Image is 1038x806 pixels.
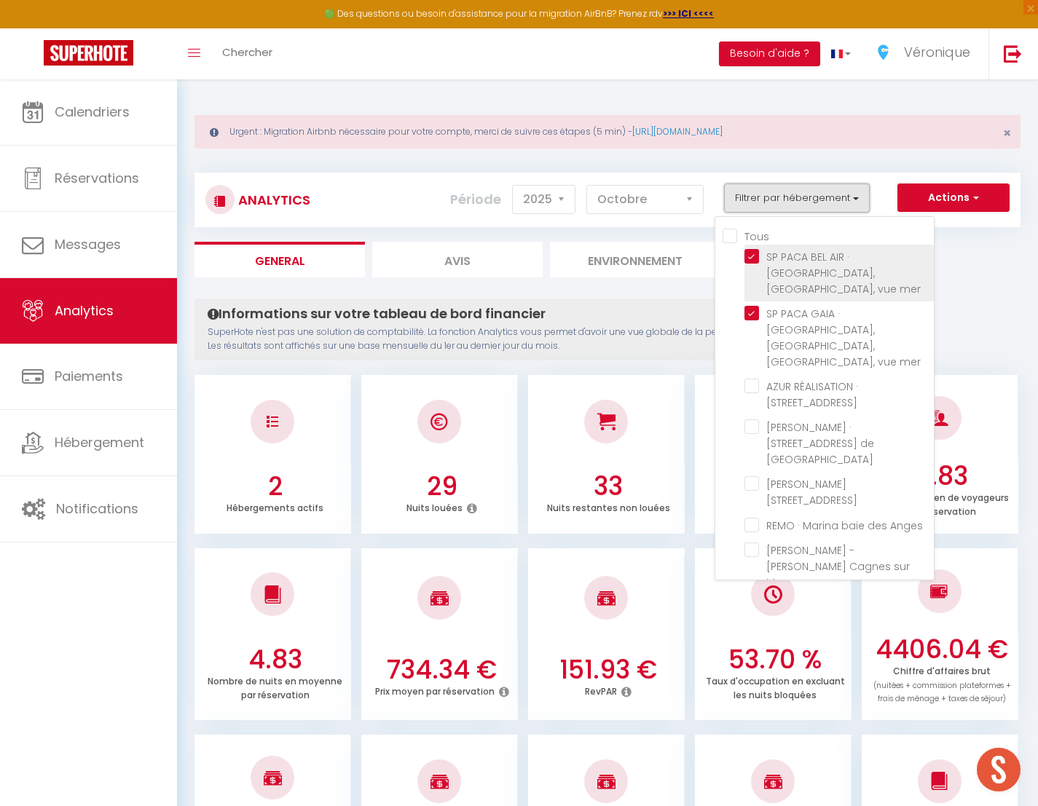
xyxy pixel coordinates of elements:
[267,416,278,427] img: NO IMAGE
[977,748,1021,791] div: Ouvrir le chat
[536,655,682,685] h3: 151.93 €
[211,28,283,79] a: Chercher
[930,582,948,600] img: NO IMAGE
[904,43,970,61] span: Véronique
[706,672,845,701] p: Taux d'occupation en excluant les nuits bloquées
[873,680,1011,705] span: (nuitées + commission plateformes + frais de ménage + taxes de séjour)
[766,379,858,410] span: AZUR RÉALISATION · [STREET_ADDRESS]
[1004,44,1022,63] img: logout
[663,7,714,20] a: >>> ICI <<<<
[203,471,348,502] h3: 2
[1003,127,1011,140] button: Close
[862,28,988,79] a: ... Véronique
[406,499,463,514] p: Nuits louées
[1003,124,1011,142] span: ×
[703,471,849,502] h3: 46.77 %
[766,307,921,369] span: SP PACA GAIA · [GEOGRAPHIC_DATA], [GEOGRAPHIC_DATA], [GEOGRAPHIC_DATA], vue mer
[632,125,723,138] a: [URL][DOMAIN_NAME]
[766,420,874,467] span: [PERSON_NAME] · [STREET_ADDRESS] de [GEOGRAPHIC_DATA]
[208,306,887,322] h4: Informations sur votre tableau de bord financier
[547,499,670,514] p: Nuits restantes non louées
[55,169,139,187] span: Réservations
[870,634,1015,665] h3: 4406.04 €
[766,250,921,296] span: SP PACA BEL AIR · [GEOGRAPHIC_DATA], [GEOGRAPHIC_DATA], vue mer
[873,42,895,63] img: ...
[56,499,138,518] span: Notifications
[55,367,123,385] span: Paiements
[870,461,1015,491] h3: 2.83
[550,242,720,277] li: Environnement
[208,672,342,701] p: Nombre de nuits en moyenne par réservation
[235,183,310,216] h3: Analytics
[55,433,144,451] span: Hébergement
[766,477,857,507] span: [PERSON_NAME] [STREET_ADDRESS]
[897,183,1010,213] button: Actions
[227,499,323,514] p: Hébergements actifs
[222,44,272,60] span: Chercher
[703,644,849,675] h3: 53.70 %
[724,183,870,213] button: Filtrer par hébergement
[55,301,114,320] span: Analytics
[55,235,121,253] span: Messages
[873,662,1011,705] p: Chiffre d'affaires brut
[585,682,617,698] p: RevPAR
[369,471,515,502] h3: 29
[55,103,130,121] span: Calendriers
[194,115,1021,149] div: Urgent : Migration Airbnb nécessaire pour votre compte, merci de suivre ces étapes (5 min) -
[208,325,887,353] p: SuperHote n'est pas une solution de comptabilité. La fonction Analytics vous permet d'avoir une v...
[450,183,501,216] label: Période
[369,655,515,685] h3: 734.34 €
[44,40,133,66] img: Super Booking
[764,585,782,604] img: NO IMAGE
[876,489,1009,518] p: Nombre moyen de voyageurs par réservation
[203,644,348,675] h3: 4.83
[194,242,365,277] li: General
[536,471,682,502] h3: 33
[719,42,820,66] button: Besoin d'aide ?
[766,543,910,590] span: [PERSON_NAME] - [PERSON_NAME] Cagnes sur Mer
[375,682,495,698] p: Prix moyen par réservation
[372,242,543,277] li: Avis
